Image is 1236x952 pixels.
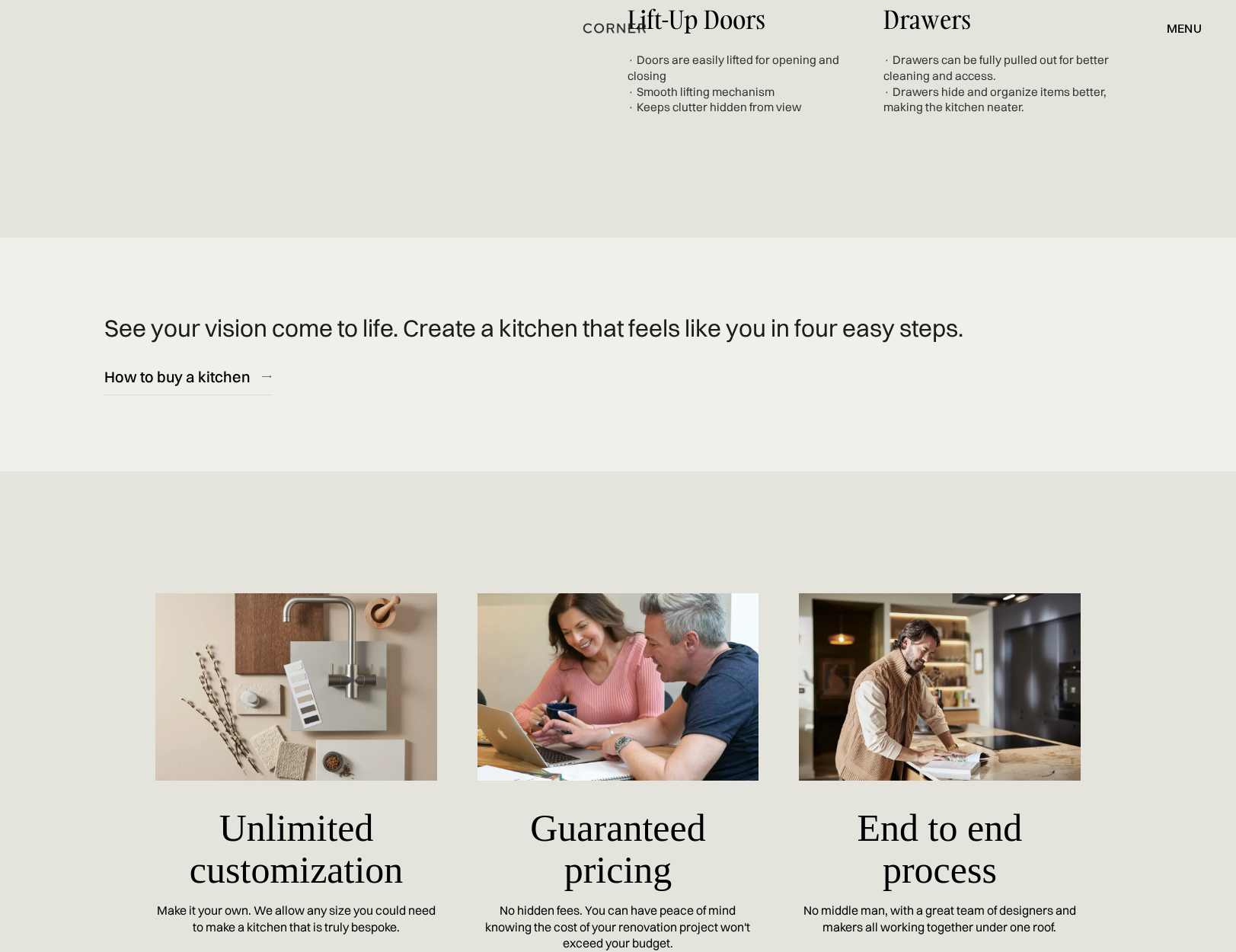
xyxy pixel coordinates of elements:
[155,902,437,935] div: Make it your own. We allow any size you could need to make a kitchen that is truly bespoke.
[104,366,251,387] div: How to buy a kitchen
[547,18,690,38] a: home
[155,796,437,902] h5: Unlimited customization
[799,593,1081,781] img: A man is looking through a catalog with an amusing expression on his kitchen
[477,593,759,781] img: A man and a woman are looking at something on their laptop and smiling
[104,314,1132,343] p: See your vision come to life. Create a kitchen that feels like you in four easy steps.
[1151,15,1202,41] div: menu
[477,796,759,902] h5: Guaranteed pricing
[799,902,1081,935] div: No middle man, with a great team of designers and makers all working together under one roof.
[1167,22,1202,34] div: menu
[628,53,865,116] div: · Doors are easily lifted for opening and closing · Smooth lifting mechanism · Keeps clutter hidd...
[477,902,759,952] div: No hidden fees. You can have peace of mind knowing the cost of your renovation project won't exce...
[799,796,1081,902] h5: End to end process
[155,593,437,781] img: Samples of materials for countertop and cabinets, colors of paint, a tap
[104,358,272,395] a: How to buy a kitchen
[883,53,1121,116] div: · Drawers can be fully pulled out for better cleaning and access. · Drawers hide and organize ite...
